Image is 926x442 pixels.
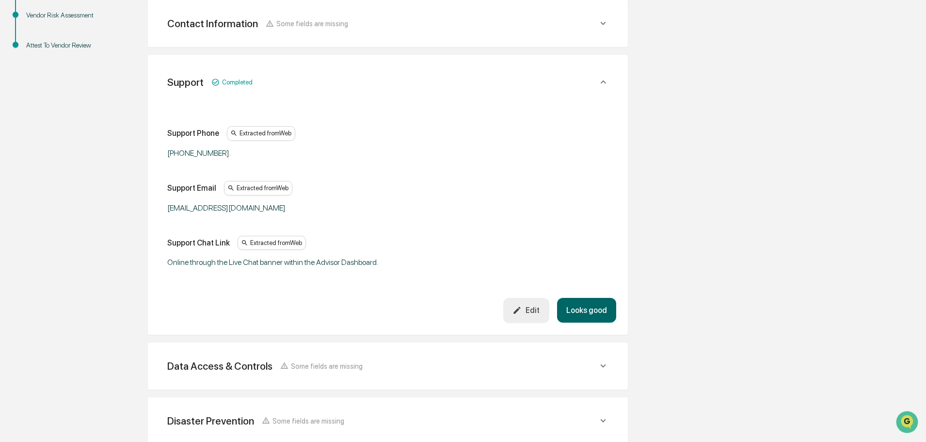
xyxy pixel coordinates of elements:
div: Contact InformationSome fields are missing [160,12,616,35]
div: Online through the Live Chat banner within the Advisor Dashboard. [167,258,410,267]
span: Preclearance [19,122,63,132]
div: Extracted from Web [224,181,292,196]
div: Contact Information [167,17,258,30]
div: 🗄️ [70,123,78,131]
div: Vendor Risk Assessment [26,10,106,20]
div: 🔎 [10,142,17,149]
span: Data Lookup [19,141,61,150]
div: [EMAIL_ADDRESS][DOMAIN_NAME] [167,203,410,213]
span: Attestations [80,122,120,132]
div: We're available if you need us! [33,84,123,92]
div: Support Chat Link [167,238,230,247]
div: [PHONE_NUMBER]. [167,148,410,158]
button: Edit [503,298,549,323]
div: Disaster Prevention [167,415,254,427]
div: Extracted from Web [238,236,306,250]
div: Edit [512,306,540,315]
div: SupportCompleted [160,66,616,98]
a: 🗄️Attestations [66,118,124,136]
div: Data Access & ControlsSome fields are missing [160,354,616,378]
button: Start new chat [165,77,176,89]
div: Support Email [167,183,216,193]
iframe: Open customer support [895,410,921,436]
div: Start new chat [33,74,159,84]
img: 1746055101610-c473b297-6a78-478c-a979-82029cc54cd1 [10,74,27,92]
span: Completed [222,79,253,86]
span: Pylon [96,164,117,172]
a: Powered byPylon [68,164,117,172]
div: Extracted from Web [227,126,295,141]
button: Looks good [557,298,616,323]
p: How can we help? [10,20,176,36]
div: Disaster PreventionSome fields are missing [160,409,616,433]
div: Support Phone [167,129,219,138]
div: Support [167,76,204,88]
a: 🔎Data Lookup [6,137,65,154]
span: Some fields are missing [291,362,363,370]
div: 🖐️ [10,123,17,131]
span: Some fields are missing [272,417,344,425]
a: 🖐️Preclearance [6,118,66,136]
div: Data Access & Controls [167,360,272,372]
span: Some fields are missing [276,19,348,28]
div: Attest To Vendor Review [26,40,106,50]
